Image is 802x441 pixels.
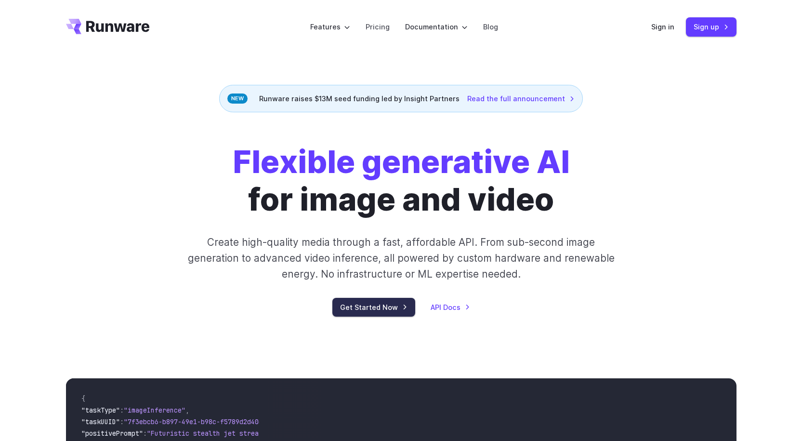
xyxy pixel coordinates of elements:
a: Blog [483,21,498,32]
span: , [185,406,189,414]
span: "Futuristic stealth jet streaking through a neon-lit cityscape with glowing purple exhaust" [147,429,498,438]
div: Runware raises $13M seed funding led by Insight Partners [219,85,583,112]
label: Features [310,21,350,32]
label: Documentation [405,21,468,32]
span: : [120,417,124,426]
span: "imageInference" [124,406,185,414]
a: Pricing [366,21,390,32]
p: Create high-quality media through a fast, affordable API. From sub-second image generation to adv... [186,234,616,282]
h1: for image and video [233,143,570,219]
a: Sign up [686,17,736,36]
span: "taskType" [81,406,120,414]
strong: Flexible generative AI [233,143,570,181]
a: Sign in [651,21,674,32]
a: API Docs [431,302,470,313]
a: Get Started Now [332,298,415,317]
span: "taskUUID" [81,417,120,426]
span: "positivePrompt" [81,429,143,438]
span: : [143,429,147,438]
span: { [81,394,85,403]
span: "7f3ebcb6-b897-49e1-b98c-f5789d2d40d7" [124,417,270,426]
a: Read the full announcement [467,93,575,104]
span: : [120,406,124,414]
a: Go to / [66,19,150,34]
